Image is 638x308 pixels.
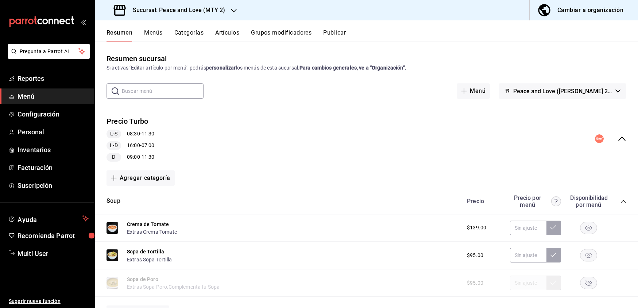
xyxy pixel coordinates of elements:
strong: Para cambios generales, ve a “Organización”. [299,65,406,71]
span: Configuración [18,109,89,119]
strong: personalizar [206,65,236,71]
button: Publicar [323,29,346,42]
span: Inventarios [18,145,89,155]
div: 08:30 - 11:30 [107,130,154,138]
div: navigation tabs [107,29,638,42]
button: Resumen [107,29,132,42]
span: L-D [107,142,120,149]
span: $139.00 [467,224,486,232]
button: Precio Turbo [107,116,148,127]
div: Disponibilidad por menú [570,194,607,208]
div: 16:00 - 07:00 [107,141,154,150]
div: Cambiar a organización [557,5,623,15]
button: collapse-category-row [620,198,626,204]
div: Precio [460,198,506,205]
img: Preview [107,249,118,261]
input: Sin ajuste [510,248,546,262]
span: L-S [107,130,120,138]
div: Resumen sucursal [107,53,167,64]
span: Sugerir nueva función [9,297,89,305]
button: Soup [107,197,120,205]
span: Recomienda Parrot [18,231,89,241]
button: open_drawer_menu [80,19,86,25]
button: Crema de Tomate [127,221,169,228]
span: Menú [18,91,89,101]
span: Pregunta a Parrot AI [20,48,78,55]
span: Personal [18,127,89,137]
div: collapse-menu-row [95,110,638,167]
span: Ayuda [18,214,79,223]
button: Grupos modificadores [251,29,312,42]
span: Reportes [18,74,89,83]
h3: Sucursal: Peace and Love (MTY 2) [127,6,225,15]
div: Si activas ‘Editar artículo por menú’, podrás los menús de esta sucursal. [107,64,626,72]
a: Pregunta a Parrot AI [5,53,90,60]
button: Artículos [215,29,239,42]
span: Suscripción [18,181,89,190]
img: Preview [107,222,118,234]
button: Menús [144,29,162,42]
button: Menú [457,83,490,99]
span: D [109,153,118,161]
input: Sin ajuste [510,221,546,235]
button: Categorías [174,29,204,42]
button: Sopa de Tortilla [127,248,164,255]
button: Pregunta a Parrot AI [8,44,90,59]
input: Buscar menú [122,84,204,98]
button: Extras Crema Tomate [127,228,177,236]
button: Peace and Love ([PERSON_NAME] 2 TURBO) [499,83,626,99]
span: Multi User [18,249,89,258]
div: 09:00 - 11:30 [107,153,154,162]
div: Precio por menú [510,194,561,208]
button: Extras Sopa Tortilla [127,256,172,263]
span: Facturación [18,163,89,173]
span: $95.00 [467,252,483,259]
span: Peace and Love ([PERSON_NAME] 2 TURBO) [513,88,612,95]
button: Agregar categoría [107,170,175,186]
